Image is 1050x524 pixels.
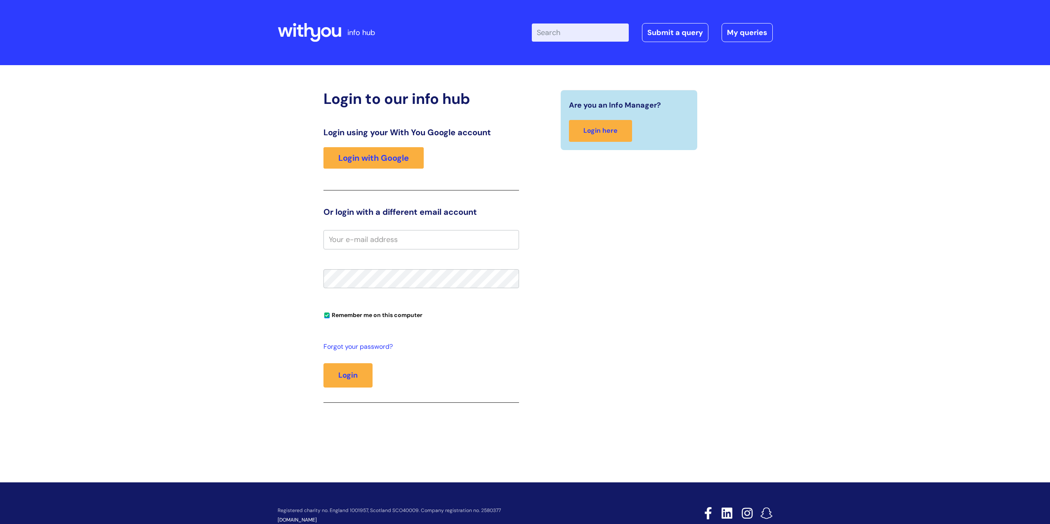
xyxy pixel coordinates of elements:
input: Remember me on this computer [324,313,330,318]
a: Login with Google [323,147,424,169]
a: Forgot your password? [323,341,515,353]
span: Are you an Info Manager? [569,99,661,112]
label: Remember me on this computer [323,310,422,319]
div: You can uncheck this option if you're logging in from a shared device [323,308,519,321]
a: [DOMAIN_NAME] [278,517,317,523]
button: Login [323,363,373,387]
input: Your e-mail address [323,230,519,249]
a: Submit a query [642,23,708,42]
a: My queries [722,23,773,42]
input: Search [532,23,629,42]
a: Login here [569,120,632,142]
h2: Login to our info hub [323,90,519,108]
h3: Or login with a different email account [323,207,519,217]
h3: Login using your With You Google account [323,127,519,137]
p: info hub [347,26,375,39]
p: Registered charity no. England 1001957, Scotland SCO40009. Company registration no. 2580377 [278,508,646,513]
